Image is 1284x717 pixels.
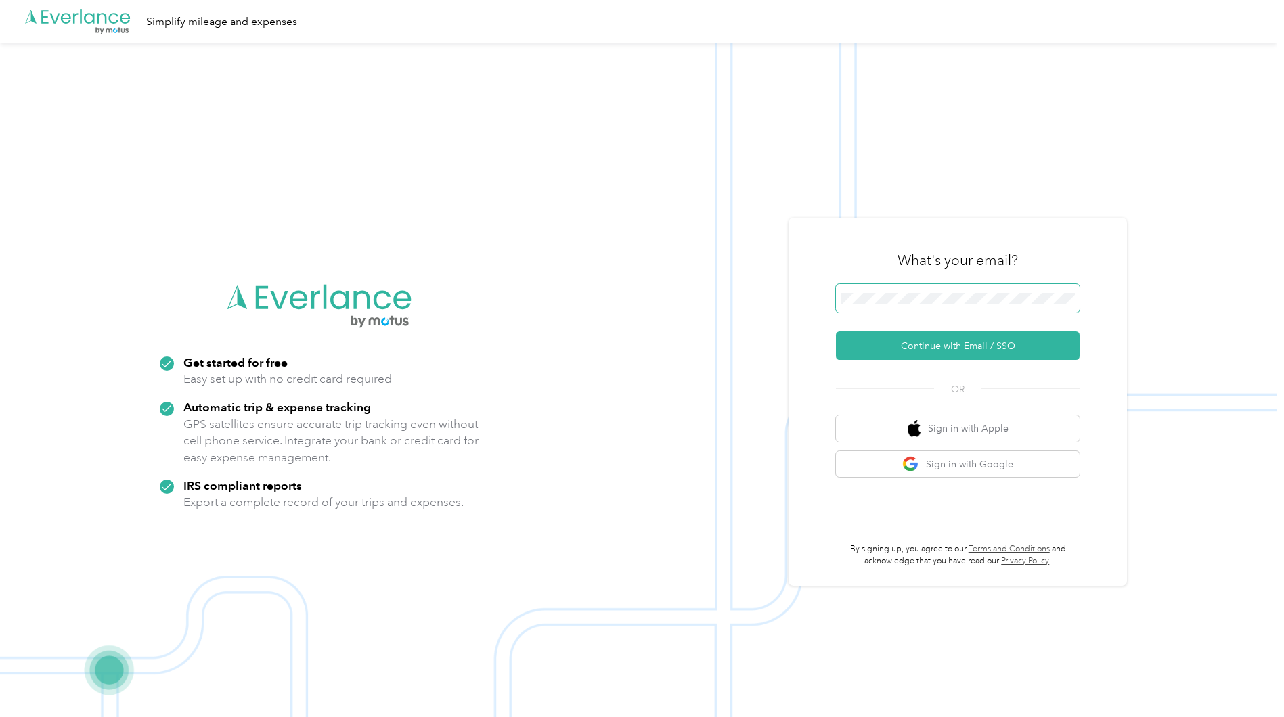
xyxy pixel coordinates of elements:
[836,415,1080,442] button: apple logoSign in with Apple
[183,400,371,414] strong: Automatic trip & expense tracking
[183,416,479,466] p: GPS satellites ensure accurate trip tracking even without cell phone service. Integrate your bank...
[183,355,288,369] strong: Get started for free
[934,382,981,396] span: OR
[183,371,392,388] p: Easy set up with no credit card required
[908,420,921,437] img: apple logo
[969,544,1050,554] a: Terms and Conditions
[183,494,464,511] p: Export a complete record of your trips and expenses.
[898,251,1018,270] h3: What's your email?
[902,456,919,473] img: google logo
[836,451,1080,478] button: google logoSign in with Google
[183,478,302,492] strong: IRS compliant reports
[146,14,297,30] div: Simplify mileage and expenses
[1001,556,1049,566] a: Privacy Policy
[836,543,1080,567] p: By signing up, you agree to our and acknowledge that you have read our .
[836,331,1080,360] button: Continue with Email / SSO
